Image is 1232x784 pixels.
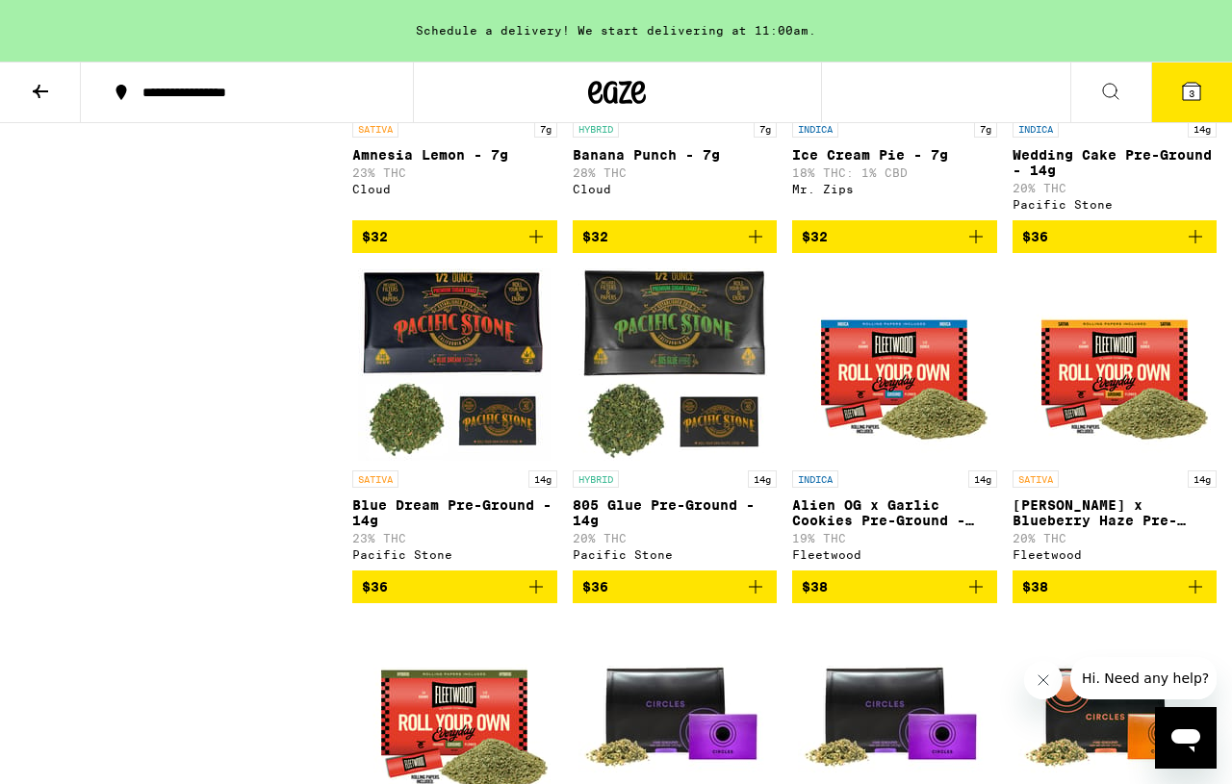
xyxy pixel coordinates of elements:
span: $32 [582,229,608,244]
span: $32 [362,229,388,244]
button: Add to bag [573,570,778,603]
p: Ice Cream Pie - 7g [792,147,997,163]
div: Fleetwood [1013,548,1218,561]
p: 14g [1188,120,1217,138]
div: Fleetwood [792,548,997,561]
span: $36 [362,579,388,594]
p: INDICA [792,120,838,138]
a: Open page for Blue Dream Pre-Ground - 14g from Pacific Stone [352,268,557,570]
button: Add to bag [573,220,778,253]
iframe: Button to launch messaging window [1155,707,1217,769]
p: Banana Punch - 7g [573,147,778,163]
p: [PERSON_NAME] x Blueberry Haze Pre-Ground - 14g [1013,497,1218,528]
p: 28% THC [573,166,778,179]
p: INDICA [1013,120,1059,138]
img: Fleetwood - Alien OG x Garlic Cookies Pre-Ground - 14g [798,268,990,461]
a: Open page for Jack Herer x Blueberry Haze Pre-Ground - 14g from Fleetwood [1013,268,1218,570]
span: $32 [802,229,828,244]
p: SATIVA [1013,470,1059,488]
div: Pacific Stone [1013,198,1218,211]
iframe: Close message [1024,661,1063,699]
p: 18% THC: 1% CBD [792,166,997,179]
p: Amnesia Lemon - 7g [352,147,557,163]
p: 14g [528,470,557,488]
button: Add to bag [352,570,557,603]
iframe: Message from company [1070,657,1217,699]
p: Blue Dream Pre-Ground - 14g [352,497,557,528]
div: Cloud [352,183,557,195]
img: Fleetwood - Jack Herer x Blueberry Haze Pre-Ground - 14g [1018,268,1211,461]
p: 805 Glue Pre-Ground - 14g [573,497,778,528]
button: Add to bag [352,220,557,253]
button: Add to bag [1013,220,1218,253]
p: Alien OG x Garlic Cookies Pre-Ground - 14g [792,497,997,528]
p: 23% THC [352,166,557,179]
a: Open page for 805 Glue Pre-Ground - 14g from Pacific Stone [573,268,778,570]
p: 20% THC [1013,182,1218,194]
p: 14g [1188,470,1217,488]
span: 3 [1189,88,1194,99]
span: $36 [1022,229,1048,244]
p: 7g [754,120,777,138]
span: $38 [802,579,828,594]
button: Add to bag [792,570,997,603]
button: 3 [1151,63,1232,122]
div: Mr. Zips [792,183,997,195]
p: 14g [748,470,777,488]
p: 7g [534,120,557,138]
p: 19% THC [792,532,997,544]
a: Open page for Alien OG x Garlic Cookies Pre-Ground - 14g from Fleetwood [792,268,997,570]
img: Pacific Stone - 805 Glue Pre-Ground - 14g [578,268,771,461]
p: HYBRID [573,120,619,138]
p: SATIVA [352,120,398,138]
p: 14g [968,470,997,488]
p: SATIVA [352,470,398,488]
p: 23% THC [352,532,557,544]
img: Pacific Stone - Blue Dream Pre-Ground - 14g [358,268,551,461]
button: Add to bag [1013,570,1218,603]
p: HYBRID [573,470,619,488]
div: Pacific Stone [352,548,557,561]
button: Add to bag [792,220,997,253]
div: Cloud [573,183,778,195]
div: Pacific Stone [573,548,778,561]
p: 20% THC [1013,532,1218,544]
span: $36 [582,579,608,594]
p: INDICA [792,470,838,488]
span: $38 [1022,579,1048,594]
p: 7g [974,120,997,138]
p: 20% THC [573,532,778,544]
p: Wedding Cake Pre-Ground - 14g [1013,147,1218,178]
